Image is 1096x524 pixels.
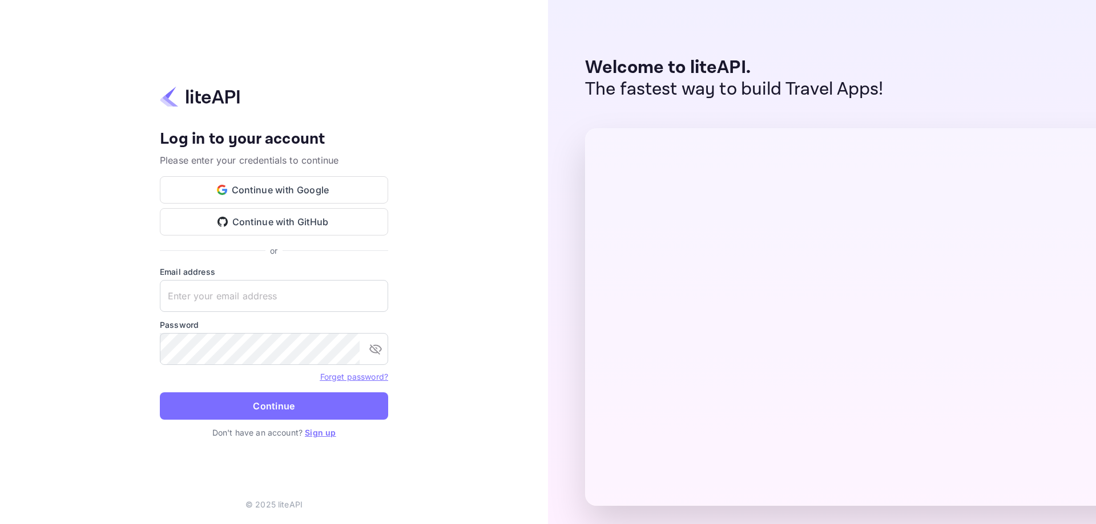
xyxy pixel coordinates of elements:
p: or [270,245,277,257]
a: Forget password? [320,371,388,382]
p: Don't have an account? [160,426,388,438]
label: Password [160,319,388,331]
h4: Log in to your account [160,129,388,149]
p: Welcome to liteAPI. [585,57,884,79]
img: liteapi [160,86,240,108]
p: Please enter your credentials to continue [160,153,388,167]
a: Sign up [305,428,336,437]
input: Enter your email address [160,280,388,312]
button: toggle password visibility [364,338,387,360]
p: © 2025 liteAPI [245,498,303,510]
button: Continue [160,392,388,420]
button: Continue with Google [160,176,388,204]
label: Email address [160,266,388,278]
p: The fastest way to build Travel Apps! [585,79,884,100]
a: Forget password? [320,372,388,381]
button: Continue with GitHub [160,208,388,235]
